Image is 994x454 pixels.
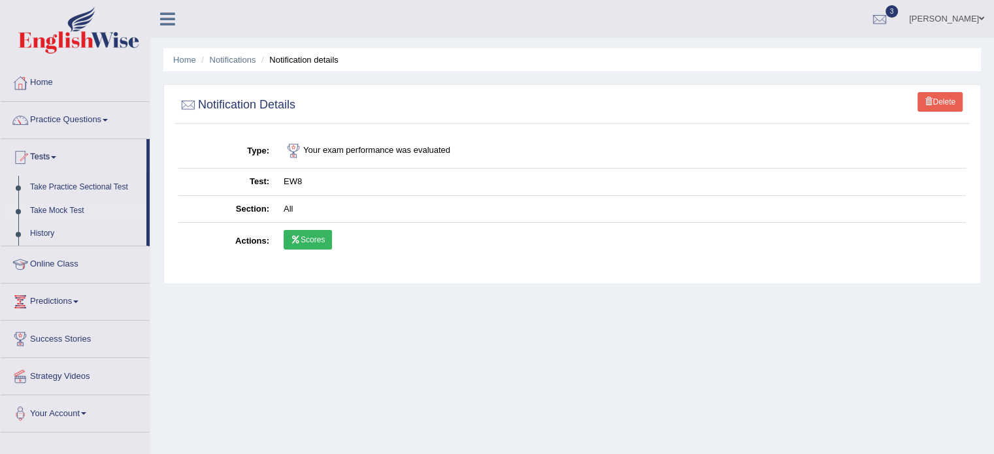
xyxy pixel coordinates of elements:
[918,92,963,112] a: Delete
[178,195,276,223] th: Section
[178,134,276,169] th: Type
[258,54,339,66] li: Notification details
[276,134,966,169] td: Your exam performance was evaluated
[24,222,146,246] a: History
[1,358,150,391] a: Strategy Videos
[178,169,276,196] th: Test
[24,176,146,199] a: Take Practice Sectional Test
[276,169,966,196] td: EW8
[284,230,332,250] a: Scores
[276,195,966,223] td: All
[178,95,295,115] h2: Notification Details
[24,199,146,223] a: Take Mock Test
[178,223,276,261] th: Actions
[210,55,256,65] a: Notifications
[1,395,150,428] a: Your Account
[1,246,150,279] a: Online Class
[1,102,150,135] a: Practice Questions
[173,55,196,65] a: Home
[886,5,899,18] span: 3
[1,139,146,172] a: Tests
[1,65,150,97] a: Home
[1,321,150,353] a: Success Stories
[1,284,150,316] a: Predictions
